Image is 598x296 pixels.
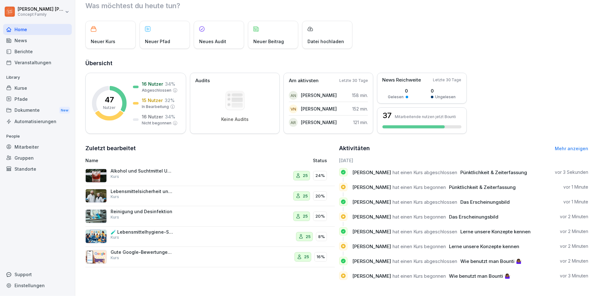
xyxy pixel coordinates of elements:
[111,214,119,220] p: Kurs
[142,113,163,120] p: 16 Nutzer
[103,105,116,111] p: Nutzer
[353,273,391,279] span: [PERSON_NAME]
[303,173,308,179] p: 25
[339,157,589,164] h6: [DATE]
[395,114,456,119] p: Mitarbeitende nutzen jetzt Bounti
[393,214,446,220] span: hat einen Kurs begonnen
[339,78,368,83] p: Letzte 30 Tage
[253,38,284,45] p: Neuer Beitrag
[315,213,325,219] p: 20%
[353,243,391,249] span: [PERSON_NAME]
[85,189,107,203] img: np8timnq3qj8z7jdjwtlli73.png
[195,77,210,84] p: Audits
[461,229,531,235] span: Lerne unsere Konzepte kennen
[165,113,175,120] p: 34 %
[91,38,115,45] p: Neuer Kurs
[353,119,368,126] p: 121 min.
[289,91,298,100] div: AN
[59,107,70,114] div: New
[560,213,589,220] p: vor 2 Minuten
[3,46,72,57] a: Berichte
[3,35,72,46] a: News
[85,209,107,223] img: hqs2rtymb8uaablm631q6ifx.png
[199,38,226,45] p: Neues Audit
[353,169,391,175] span: [PERSON_NAME]
[393,229,457,235] span: hat einen Kurs abgeschlossen
[142,97,163,104] p: 15 Nutzer
[560,273,589,279] p: vor 3 Minuten
[393,184,446,190] span: hat einen Kurs begonnen
[431,88,456,94] p: 0
[315,173,325,179] p: 24%
[433,77,462,83] p: Letzte 30 Tage
[3,152,72,163] div: Gruppen
[564,199,589,205] p: vor 1 Minute
[318,234,325,240] p: 8%
[111,168,174,174] p: Alkohol und Suchtmittel Unterweisung
[105,96,114,104] p: 47
[3,280,72,291] a: Einstellungen
[555,146,589,151] a: Mehr anzeigen
[353,214,391,220] span: [PERSON_NAME]
[339,144,370,153] h2: Aktivitäten
[111,174,119,179] p: Kurs
[3,57,72,68] a: Veranstaltungen
[382,77,421,84] p: News Reichweite
[393,169,457,175] span: hat einen Kurs abgeschlossen
[3,131,72,141] p: People
[85,230,107,243] img: h7jpezukfv8pwd1f3ia36uzh.png
[388,94,404,100] p: Gelesen
[3,116,72,127] div: Automatisierungen
[353,199,391,205] span: [PERSON_NAME]
[111,235,119,240] p: Kurs
[353,229,391,235] span: [PERSON_NAME]
[301,119,337,126] p: [PERSON_NAME]
[85,157,242,164] p: Name
[449,243,520,249] span: Lerne unsere Konzepte kennen
[564,184,589,190] p: vor 1 Minute
[560,258,589,264] p: vor 2 Minuten
[3,24,72,35] a: Home
[3,83,72,94] a: Kurse
[111,189,174,194] p: Lebensmittelsicherheit und HACCP
[352,92,368,99] p: 158 min.
[85,166,335,186] a: Alkohol und Suchtmittel UnterweisungKurs2524%
[289,118,298,127] div: AR
[382,112,392,119] h3: 37
[304,254,309,260] p: 25
[353,184,391,190] span: [PERSON_NAME]
[449,184,516,190] span: Pünktlichkeit & Zeiterfassung
[461,169,527,175] span: Pünktlichkeit & Zeiterfassung
[18,7,64,12] p: [PERSON_NAME] [PERSON_NAME]
[85,206,335,227] a: Reinigung und DesinfektionKurs2520%
[111,255,119,261] p: Kurs
[85,169,107,183] img: r9f294wq4cndzvq6mzt1bbrd.png
[142,88,171,93] p: Abgeschlossen
[221,117,249,122] p: Keine Audits
[352,105,368,112] p: 152 min.
[85,250,107,264] img: iwscqm9zjbdjlq9atufjsuwv.png
[313,157,327,164] p: Status
[289,77,319,84] p: Am aktivsten
[3,163,72,174] a: Standorte
[3,141,72,152] a: Mitarbeiter
[111,209,174,214] p: Reinigung und Desinfektion
[560,243,589,249] p: vor 2 Minuten
[306,234,311,240] p: 25
[3,94,72,105] a: Pfade
[435,94,456,100] p: Ungelesen
[449,214,499,220] span: Das Erscheinungsbild
[85,59,589,68] h2: Übersicht
[145,38,170,45] p: Neuer Pfad
[560,228,589,235] p: vor 2 Minuten
[289,105,298,113] div: VN
[85,227,335,247] a: 🧪 Lebensmittelhygiene-Schulung nach LMHVKurs258%
[3,269,72,280] div: Support
[303,193,308,199] p: 25
[317,254,325,260] p: 16%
